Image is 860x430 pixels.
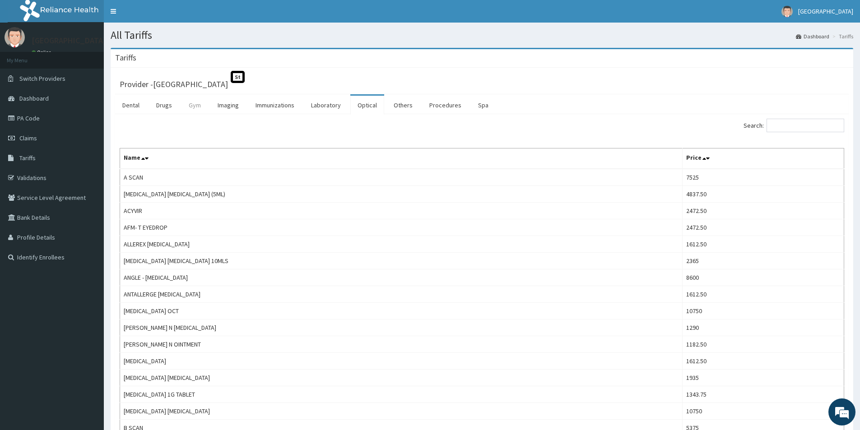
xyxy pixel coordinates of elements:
[5,27,25,47] img: User Image
[149,96,179,115] a: Drugs
[683,370,844,386] td: 1935
[120,303,683,319] td: [MEDICAL_DATA] OCT
[19,134,37,142] span: Claims
[471,96,496,115] a: Spa
[210,96,246,115] a: Imaging
[683,186,844,203] td: 4837.50
[683,353,844,370] td: 1612.50
[683,319,844,336] td: 1290
[5,246,172,278] textarea: Type your message and hit 'Enter'
[19,94,49,102] span: Dashboard
[683,253,844,269] td: 2365
[683,336,844,353] td: 1182.50
[120,286,683,303] td: ANTALLERGE [MEDICAL_DATA]
[683,203,844,219] td: 2472.50
[120,236,683,253] td: ALLEREX [MEDICAL_DATA]
[422,96,469,115] a: Procedures
[248,96,302,115] a: Immunizations
[120,169,683,186] td: A SCAN
[683,219,844,236] td: 2472.50
[386,96,420,115] a: Others
[111,29,853,41] h1: All Tariffs
[120,319,683,336] td: [PERSON_NAME] N [MEDICAL_DATA]
[19,74,65,83] span: Switch Providers
[683,236,844,253] td: 1612.50
[120,353,683,370] td: [MEDICAL_DATA]
[683,403,844,420] td: 10750
[120,80,228,88] h3: Provider - [GEOGRAPHIC_DATA]
[115,54,136,62] h3: Tariffs
[120,203,683,219] td: ACYVIR
[120,336,683,353] td: [PERSON_NAME] N OINTMENT
[19,154,36,162] span: Tariffs
[47,51,152,62] div: Chat with us now
[830,32,853,40] li: Tariffs
[781,6,793,17] img: User Image
[231,71,245,83] span: St
[120,403,683,420] td: [MEDICAL_DATA] [MEDICAL_DATA]
[683,148,844,169] th: Price
[304,96,348,115] a: Laboratory
[683,303,844,319] td: 10750
[120,386,683,403] td: [MEDICAL_DATA] 1G TABLET
[120,219,683,236] td: AFM- T EYEDROP
[683,269,844,286] td: 8600
[181,96,208,115] a: Gym
[683,169,844,186] td: 7525
[32,37,106,45] p: [GEOGRAPHIC_DATA]
[683,386,844,403] td: 1343.75
[796,32,829,40] a: Dashboard
[120,253,683,269] td: [MEDICAL_DATA] [MEDICAL_DATA] 10MLS
[350,96,384,115] a: Optical
[17,45,37,68] img: d_794563401_company_1708531726252_794563401
[120,269,683,286] td: ANGLE - [MEDICAL_DATA]
[120,186,683,203] td: [MEDICAL_DATA] [MEDICAL_DATA] (5ML)
[120,148,683,169] th: Name
[683,286,844,303] td: 1612.50
[32,49,53,55] a: Online
[767,119,844,132] input: Search:
[115,96,147,115] a: Dental
[120,370,683,386] td: [MEDICAL_DATA] [MEDICAL_DATA]
[148,5,170,26] div: Minimize live chat window
[52,114,125,205] span: We're online!
[744,119,844,132] label: Search:
[798,7,853,15] span: [GEOGRAPHIC_DATA]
